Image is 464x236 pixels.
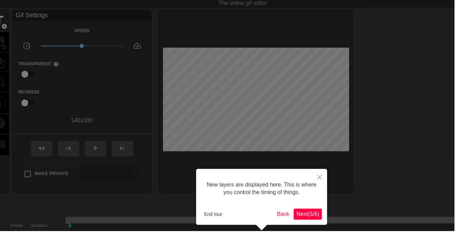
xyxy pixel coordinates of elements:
button: End tour [206,213,230,224]
button: Back [280,213,299,224]
button: Next [300,213,329,224]
div: New layers are displayed here. This is where you control the timing of things. [206,178,329,208]
button: Close [319,173,334,189]
span: Next ( 5 / 6 ) [303,216,326,222]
